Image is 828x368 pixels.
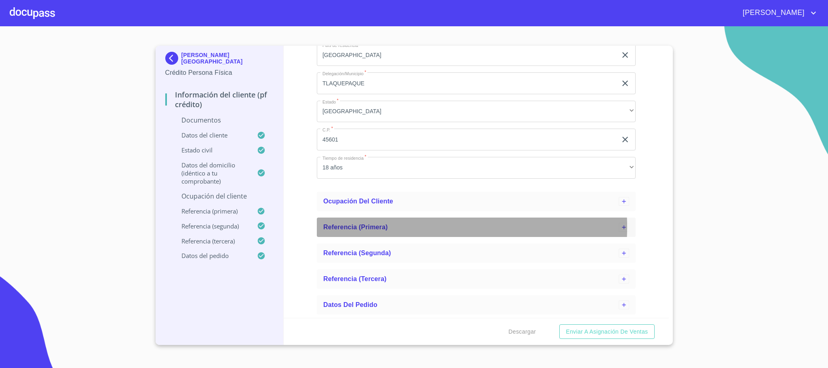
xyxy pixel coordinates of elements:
span: [PERSON_NAME] [737,6,809,19]
div: Referencia (primera) [317,218,636,237]
p: Estado Civil [165,146,257,154]
span: Referencia (tercera) [323,275,387,282]
button: clear input [620,50,630,60]
div: Datos del pedido [317,295,636,315]
span: Referencia (primera) [323,224,388,231]
div: Ocupación del Cliente [317,192,636,211]
p: Datos del domicilio (idéntico a tu comprobante) [165,161,257,185]
p: Información del cliente (PF crédito) [165,90,274,109]
button: clear input [620,135,630,144]
div: [PERSON_NAME][GEOGRAPHIC_DATA] [165,52,274,68]
p: Referencia (primera) [165,207,257,215]
span: Datos del pedido [323,301,377,308]
span: Ocupación del Cliente [323,198,393,205]
span: Referencia (segunda) [323,250,391,256]
div: [GEOGRAPHIC_DATA] [317,101,636,123]
span: Enviar a Asignación de Ventas [566,327,648,337]
div: 18 años [317,157,636,179]
p: Datos del cliente [165,131,257,139]
button: clear input [620,78,630,88]
p: Crédito Persona Física [165,68,274,78]
p: Datos del pedido [165,252,257,260]
p: Ocupación del Cliente [165,192,274,201]
div: Referencia (segunda) [317,243,636,263]
button: Enviar a Asignación de Ventas [559,324,654,339]
img: Docupass spot blue [165,52,181,65]
p: Referencia (tercera) [165,237,257,245]
span: Descargar [508,327,536,337]
div: Referencia (tercera) [317,269,636,289]
p: [PERSON_NAME][GEOGRAPHIC_DATA] [181,52,274,65]
button: Descargar [505,324,539,339]
p: Referencia (segunda) [165,222,257,230]
p: Documentos [165,116,274,125]
button: account of current user [737,6,818,19]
